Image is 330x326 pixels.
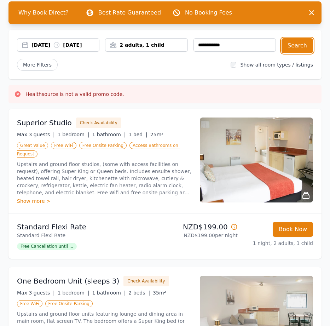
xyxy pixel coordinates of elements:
[243,240,313,247] p: 1 night, 2 adults, 1 child
[76,118,121,128] button: Check Availability
[17,161,191,196] p: Upstairs and ground floor studios, (some with access facilities on request), offering Super King ...
[123,276,169,286] button: Check Availability
[153,290,166,296] span: 35m²
[25,91,124,98] h3: Healthsource is not a valid promo code.
[150,132,163,137] span: 25m²
[273,222,313,237] button: Book Now
[168,222,238,232] p: NZD$199.00
[17,132,55,137] span: Max 3 guests |
[105,41,187,48] div: 2 adults, 1 child
[17,300,42,307] span: Free WiFi
[45,300,93,307] span: Free Onsite Parking
[128,290,150,296] span: 2 beds |
[92,132,126,137] span: 1 bathroom |
[241,62,313,68] label: Show all room types / listings
[17,232,162,239] p: Standard Flexi Rate
[282,38,313,53] button: Search
[13,6,74,20] span: Why Book Direct?
[31,41,99,48] div: [DATE] [DATE]
[98,8,161,17] p: Best Rate Guaranteed
[58,132,89,137] span: 1 bedroom |
[17,243,77,250] span: Free Cancellation until ...
[128,132,147,137] span: 1 bed |
[17,59,58,71] span: More Filters
[92,290,126,296] span: 1 bathroom |
[51,142,76,149] span: Free WiFi
[79,142,127,149] span: Free Onsite Parking
[58,290,89,296] span: 1 bedroom |
[17,276,119,286] h3: One Bedroom Unit (sleeps 3)
[17,198,191,205] div: Show more >
[17,142,48,149] span: Great Value
[168,232,238,239] p: NZD$199.00 per night
[185,8,232,17] p: No Booking Fees
[17,290,55,296] span: Max 3 guests |
[17,118,72,128] h3: Superior Studio
[17,222,162,232] p: Standard Flexi Rate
